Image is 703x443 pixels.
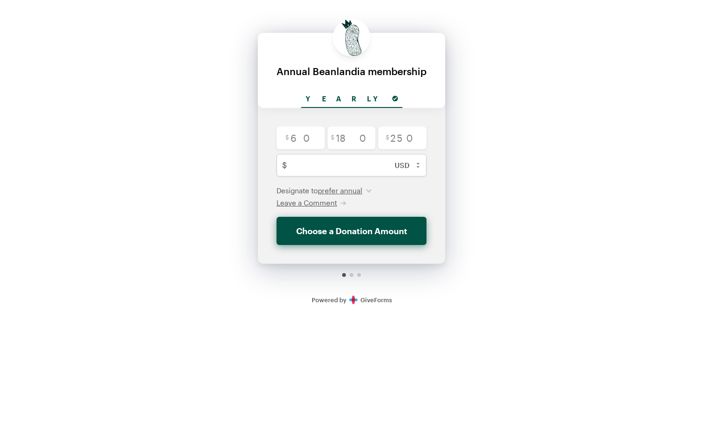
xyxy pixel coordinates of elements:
button: Choose a Donation Amount [277,217,426,245]
div: Annual Beanlandia membership [267,66,436,76]
a: Secure DonationsPowered byGiveForms [312,296,392,304]
span: Leave a Comment [277,199,337,207]
button: Leave a Comment [277,198,346,207]
div: Designate to [277,186,426,195]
